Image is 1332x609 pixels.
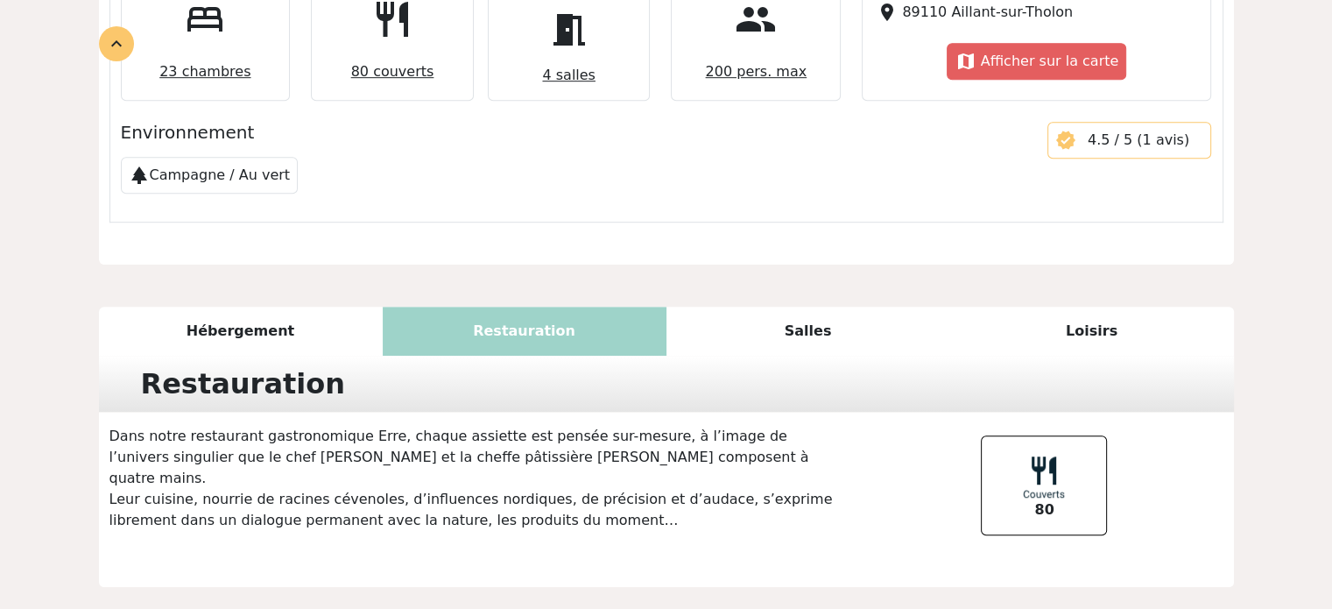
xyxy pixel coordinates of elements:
[121,157,299,194] div: Campagne / Au vert
[99,426,856,531] p: Dans notre restaurant gastronomique Erre, chaque assiette est pensée sur-mesure, à l’image de l’u...
[666,307,950,356] div: Salles
[121,122,1026,143] h5: Environnement
[344,54,441,89] span: 80 couverts
[1088,131,1189,148] span: 4.5 / 5 (1 avis)
[383,307,666,356] div: Restauration
[699,54,814,89] span: 200 pers. max
[130,363,356,405] div: Restauration
[877,2,898,23] span: place
[99,26,134,61] div: expand_less
[535,58,602,93] span: 4 salles
[1055,130,1076,151] span: verified
[99,307,383,356] div: Hébergement
[950,307,1234,356] div: Loisirs
[152,54,257,89] span: 23 chambres
[541,2,597,58] span: meeting_room
[981,53,1119,69] span: Afficher sur la carte
[129,165,150,186] span: park
[902,4,1073,20] span: 89110 Aillant-sur-Tholon
[1034,499,1054,520] span: 80
[955,51,976,72] span: map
